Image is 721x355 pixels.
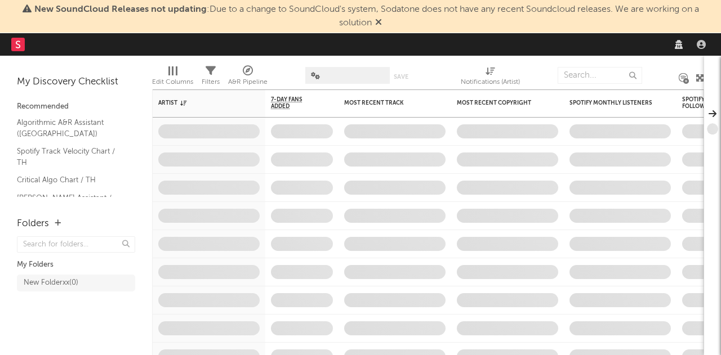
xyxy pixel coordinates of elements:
[271,96,316,110] span: 7-Day Fans Added
[152,61,193,94] div: Edit Columns
[17,145,124,168] a: Spotify Track Velocity Chart / TH
[17,275,135,291] a: New Folderxx(0)
[558,67,642,84] input: Search...
[394,74,408,80] button: Save
[34,5,207,14] span: New SoundCloud Releases not updating
[17,258,135,272] div: My Folders
[24,276,78,290] div: New Folderxx ( 0 )
[344,100,429,106] div: Most Recent Track
[17,100,135,114] div: Recommended
[228,61,268,94] div: A&R Pipeline
[152,75,193,89] div: Edit Columns
[202,75,220,89] div: Filters
[457,100,541,106] div: Most Recent Copyright
[17,192,124,215] a: [PERSON_NAME] Assistant / [GEOGRAPHIC_DATA]
[17,75,135,89] div: My Discovery Checklist
[228,75,268,89] div: A&R Pipeline
[158,100,243,106] div: Artist
[461,75,520,89] div: Notifications (Artist)
[17,174,124,186] a: Critical Algo Chart / TH
[202,61,220,94] div: Filters
[34,5,699,28] span: : Due to a change to SoundCloud's system, Sodatone does not have any recent Soundcloud releases. ...
[17,217,49,231] div: Folders
[17,236,135,253] input: Search for folders...
[569,100,654,106] div: Spotify Monthly Listeners
[461,61,520,94] div: Notifications (Artist)
[17,116,124,140] a: Algorithmic A&R Assistant ([GEOGRAPHIC_DATA])
[375,19,382,28] span: Dismiss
